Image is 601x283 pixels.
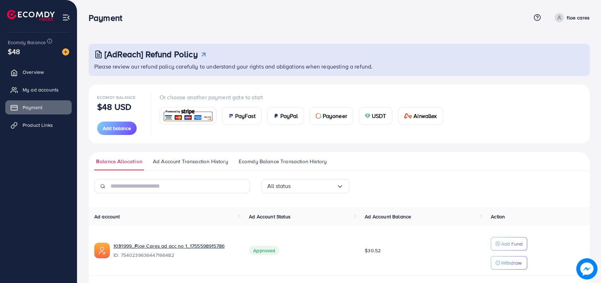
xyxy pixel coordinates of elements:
[365,213,411,220] span: Ad Account Balance
[372,112,386,120] span: USDT
[5,83,72,97] a: My ad accounts
[23,122,53,129] span: Product Links
[97,122,137,135] button: Add balance
[404,113,412,119] img: card
[239,158,327,165] span: Ecomdy Balance Transaction History
[310,107,353,125] a: cardPayoneer
[105,49,198,59] h3: [AdReach] Refund Policy
[249,213,291,220] span: Ad Account Status
[235,112,256,120] span: PayFast
[267,181,291,191] span: All status
[273,113,279,119] img: card
[5,65,72,79] a: Overview
[365,113,370,119] img: card
[291,181,337,191] input: Search for option
[249,246,279,255] span: Approved
[323,112,347,120] span: Payoneer
[228,113,234,119] img: card
[552,13,590,22] a: floe cares
[97,94,136,100] span: Ecomdy Balance
[113,242,238,259] div: <span class='underline'>1031999_Floe Cares ad acc no 1_1755598915786</span></br>7540239636447166482
[491,256,527,270] button: Withdraw
[153,158,228,165] span: Ad Account Transaction History
[267,107,304,125] a: cardPayPal
[398,107,443,125] a: cardAirwallex
[261,179,350,193] div: Search for option
[94,213,120,220] span: Ad account
[5,118,72,132] a: Product Links
[23,86,59,93] span: My ad accounts
[160,107,216,124] a: card
[359,107,392,125] a: cardUSDT
[7,10,55,21] img: logo
[97,102,131,111] p: $48 USD
[501,240,523,248] p: Add Fund
[5,100,72,114] a: Payment
[8,39,46,46] span: Ecomdy Balance
[316,113,321,119] img: card
[113,252,238,259] span: ID: 7540239636447166482
[96,158,142,165] span: Balance Allocation
[62,13,70,22] img: menu
[62,48,69,55] img: image
[94,62,585,71] p: Please review our refund policy carefully to understand your rights and obligations when requesti...
[8,46,20,57] span: $48
[222,107,262,125] a: cardPayFast
[491,237,527,250] button: Add Fund
[280,112,298,120] span: PayPal
[103,125,131,132] span: Add balance
[365,247,381,254] span: $30.52
[413,112,437,120] span: Airwallex
[94,243,110,258] img: ic-ads-acc.e4c84228.svg
[501,259,522,267] p: Withdraw
[491,213,505,220] span: Action
[23,104,42,111] span: Payment
[113,242,225,249] a: 1031999_Floe Cares ad acc no 1_1755598915786
[160,93,449,101] p: Or choose another payment gate to start
[576,258,597,279] img: image
[567,13,590,22] p: floe cares
[23,69,44,76] span: Overview
[162,108,214,123] img: card
[89,13,128,23] h3: Payment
